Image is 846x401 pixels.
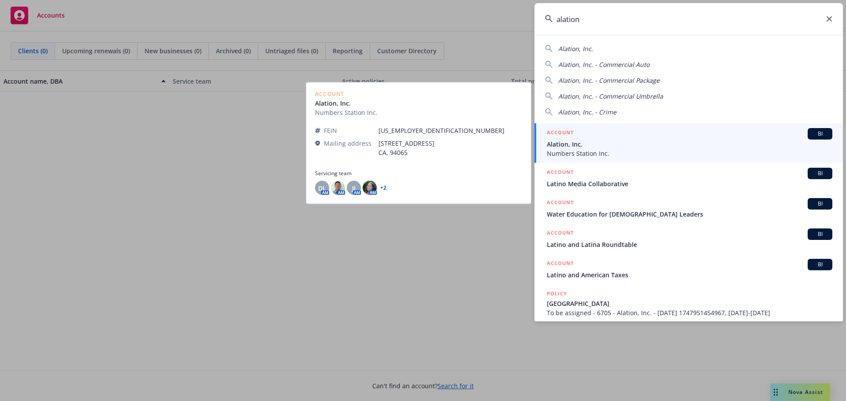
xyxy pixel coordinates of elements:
span: Alation, Inc. - Commercial Package [558,76,660,85]
a: ACCOUNTBIAlation, Inc.Numbers Station Inc. [534,123,843,163]
h5: ACCOUNT [547,198,574,209]
span: To be assigned - 6705 - Alation, Inc. - [DATE] 1747951454967, [DATE]-[DATE] [547,308,832,317]
span: Alation, Inc. [547,140,832,149]
span: Alation, Inc. - Crime [558,108,616,116]
a: ACCOUNTBILatino Media Collaborative [534,163,843,193]
span: BI [811,230,829,238]
span: BI [811,130,829,138]
span: Alation, Inc. - Commercial Auto [558,60,649,69]
span: Alation, Inc. [558,44,593,53]
span: Numbers Station Inc. [547,149,832,158]
span: Latino and Latina Roundtable [547,240,832,249]
h5: ACCOUNT [547,259,574,269]
span: Latino and American Taxes [547,270,832,280]
h5: POLICY [547,289,567,298]
span: [GEOGRAPHIC_DATA] [547,299,832,308]
h5: ACCOUNT [547,128,574,139]
a: ACCOUNTBILatino and American Taxes [534,254,843,284]
a: ACCOUNTBILatino and Latina Roundtable [534,224,843,254]
span: BI [811,200,829,208]
span: BI [811,169,829,177]
span: BI [811,261,829,269]
h5: ACCOUNT [547,228,574,239]
span: Latino Media Collaborative [547,179,832,188]
span: Water Education for [DEMOGRAPHIC_DATA] Leaders [547,210,832,219]
a: ACCOUNTBIWater Education for [DEMOGRAPHIC_DATA] Leaders [534,193,843,224]
span: Alation, Inc. - Commercial Umbrella [558,92,663,100]
input: Search... [534,3,843,35]
a: POLICY[GEOGRAPHIC_DATA]To be assigned - 6705 - Alation, Inc. - [DATE] 1747951454967, [DATE]-[DATE] [534,284,843,322]
h5: ACCOUNT [547,168,574,178]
